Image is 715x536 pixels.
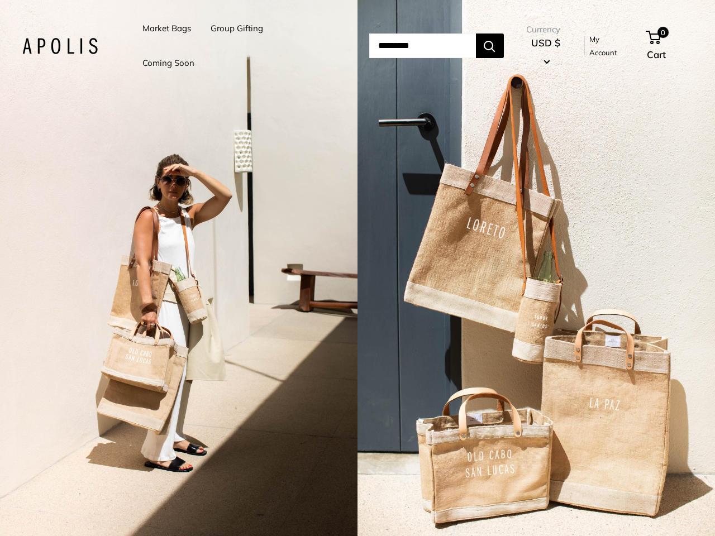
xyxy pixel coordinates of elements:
span: Currency [526,22,565,37]
input: Search... [369,33,476,58]
button: USD $ [526,34,565,70]
a: Market Bags [142,21,191,36]
span: USD $ [531,37,560,49]
img: Apolis [22,38,98,54]
a: My Account [589,32,627,60]
span: 0 [657,27,669,38]
a: 0 Cart [647,28,693,64]
button: Search [476,33,504,58]
a: Group Gifting [211,21,263,36]
a: Coming Soon [142,55,194,71]
span: Cart [647,49,666,60]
